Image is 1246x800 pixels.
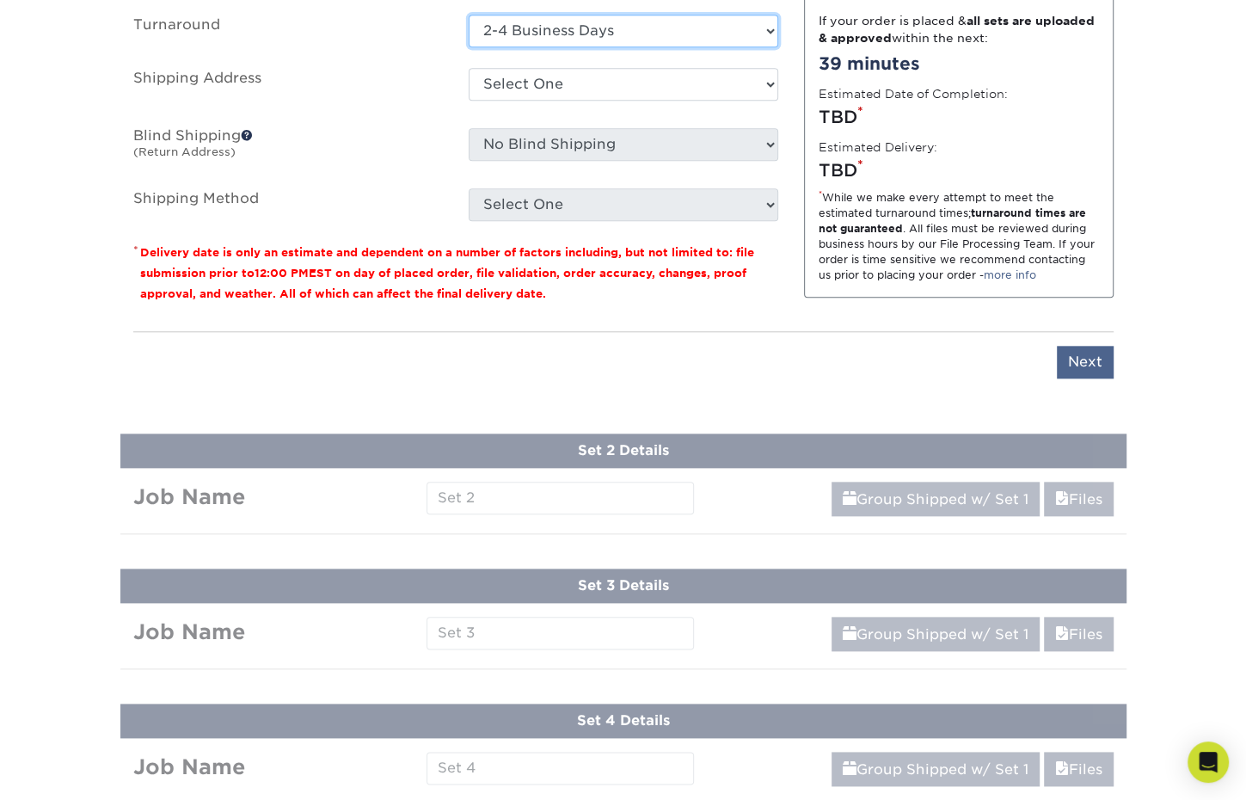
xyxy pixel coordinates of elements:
[133,145,236,158] small: (Return Address)
[1055,491,1069,508] span: files
[819,51,1099,77] div: 39 minutes
[819,104,1099,130] div: TBD
[1044,482,1114,516] a: Files
[255,267,309,280] span: 12:00 PM
[843,626,856,643] span: shipping
[984,268,1036,281] a: more info
[120,15,456,47] label: Turnaround
[819,206,1086,235] strong: turnaround times are not guaranteed
[819,138,937,156] label: Estimated Delivery:
[120,188,456,221] label: Shipping Method
[1057,346,1114,378] input: Next
[1055,626,1069,643] span: files
[832,482,1040,516] a: Group Shipped w/ Set 1
[120,68,456,108] label: Shipping Address
[1044,752,1114,786] a: Files
[832,617,1040,651] a: Group Shipped w/ Set 1
[843,491,856,508] span: shipping
[832,752,1040,786] a: Group Shipped w/ Set 1
[120,128,456,168] label: Blind Shipping
[140,246,754,300] small: Delivery date is only an estimate and dependent on a number of factors including, but not limited...
[1055,761,1069,778] span: files
[843,761,856,778] span: shipping
[819,85,1008,102] label: Estimated Date of Completion:
[819,12,1099,47] div: If your order is placed & within the next:
[1188,742,1229,783] div: Open Intercom Messenger
[1044,617,1114,651] a: Files
[819,157,1099,183] div: TBD
[819,190,1099,283] div: While we make every attempt to meet the estimated turnaround times; . All files must be reviewed ...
